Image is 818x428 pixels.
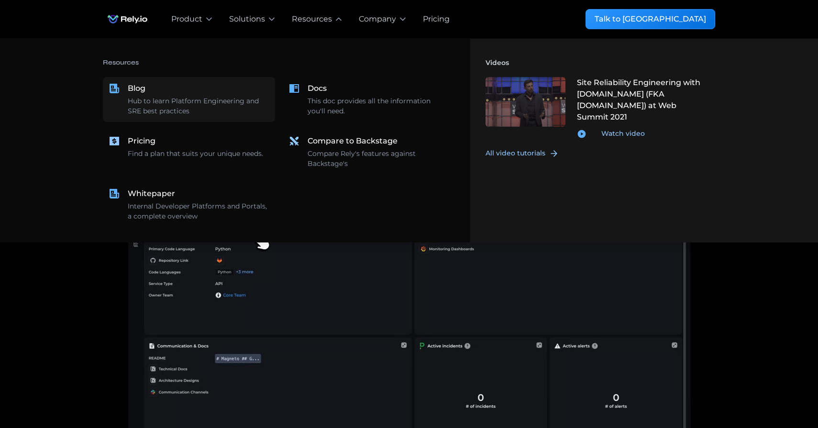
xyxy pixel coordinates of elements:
[103,10,152,29] a: home
[486,148,570,158] a: All video tutorials
[423,13,450,25] a: Pricing
[103,130,275,175] a: PricingFind a plan that suits your unique needs.
[128,83,145,94] div: Blog
[229,13,265,25] div: Solutions
[308,83,327,94] div: Docs
[308,96,449,116] div: This doc provides all the information you'll need.
[103,77,275,122] a: BlogHub to learn Platform Engineering and SRE best practices
[103,182,275,227] a: WhitepaperInternal Developer Platforms and Portals, a complete overview
[586,9,715,29] a: Talk to [GEOGRAPHIC_DATA]
[103,10,152,29] img: Rely.io logo
[128,201,269,221] div: Internal Developer Platforms and Portals, a complete overview
[128,149,263,159] div: Find a plan that suits your unique needs.
[171,13,202,25] div: Product
[292,13,332,25] div: Resources
[601,129,645,139] div: Watch video
[128,135,155,147] div: Pricing
[283,77,455,122] a: DocsThis doc provides all the information you'll need.
[128,188,175,199] div: Whitepaper
[308,149,449,169] div: Compare Rely's features against Backstage's
[486,54,715,71] h4: Videos
[755,365,805,415] iframe: Chatbot
[359,13,396,25] div: Company
[595,13,706,25] div: Talk to [GEOGRAPHIC_DATA]
[480,71,715,144] a: Site Reliability Engineering with [DOMAIN_NAME] (FKA [DOMAIN_NAME]) at Web Summit 2021Watch video
[577,77,710,123] div: Site Reliability Engineering with [DOMAIN_NAME] (FKA [DOMAIN_NAME]) at Web Summit 2021
[486,148,545,158] div: All video tutorials
[283,130,455,175] a: Compare to BackstageCompare Rely's features against Backstage's
[308,135,398,147] div: Compare to Backstage
[103,54,455,71] h4: Resources
[128,96,269,116] div: Hub to learn Platform Engineering and SRE best practices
